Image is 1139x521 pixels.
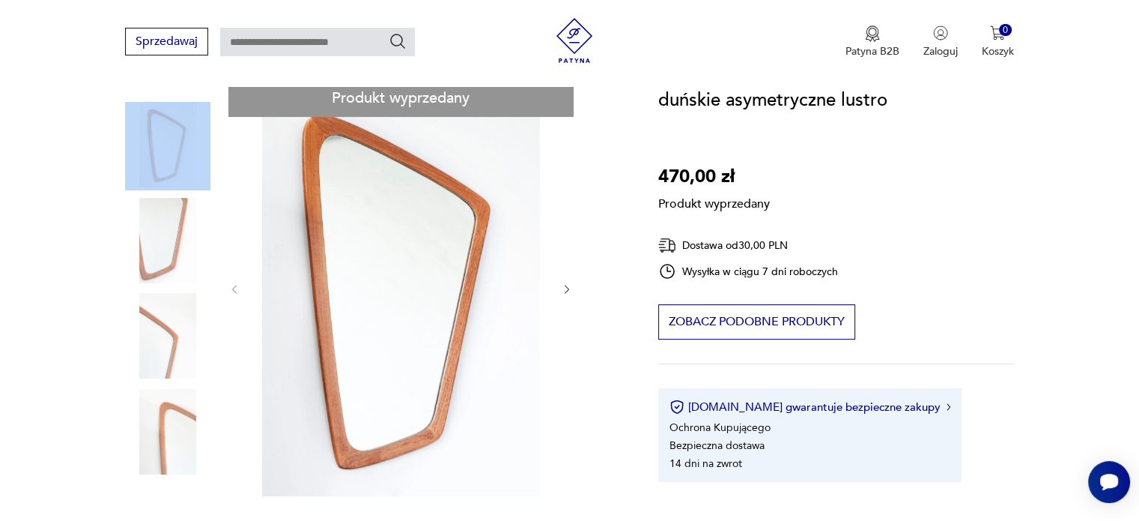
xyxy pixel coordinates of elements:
p: Koszyk [982,44,1014,58]
button: [DOMAIN_NAME] gwarantuje bezpieczne zakupy [669,400,950,415]
img: Ikona strzałki w prawo [947,403,951,411]
button: Patyna B2B [845,25,899,58]
button: Szukaj [389,32,407,50]
a: Ikona medaluPatyna B2B [845,25,899,58]
div: Wysyłka w ciągu 7 dni roboczych [658,262,838,280]
p: Zaloguj [923,44,958,58]
img: Ikona koszyka [990,25,1005,40]
img: Ikonka użytkownika [933,25,948,40]
li: Bezpieczna dostawa [669,439,765,453]
div: 0 [999,24,1012,37]
button: 0Koszyk [982,25,1014,58]
button: Zobacz podobne produkty [658,304,855,340]
li: Ochrona Kupującego [669,421,771,435]
div: Dostawa od 30,00 PLN [658,236,838,255]
li: 14 dni na zwrot [669,457,742,471]
h1: duńskie asymetryczne lustro [658,86,887,115]
a: Sprzedawaj [125,37,208,48]
button: Zaloguj [923,25,958,58]
img: Ikona medalu [865,25,880,42]
img: Patyna - sklep z meblami i dekoracjami vintage [552,18,597,63]
button: Sprzedawaj [125,28,208,55]
p: Patyna B2B [845,44,899,58]
p: Produkt wyprzedany [658,191,770,212]
img: Ikona certyfikatu [669,400,684,415]
img: Ikona dostawy [658,236,676,255]
iframe: Smartsupp widget button [1088,461,1130,503]
p: 470,00 zł [658,163,770,191]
